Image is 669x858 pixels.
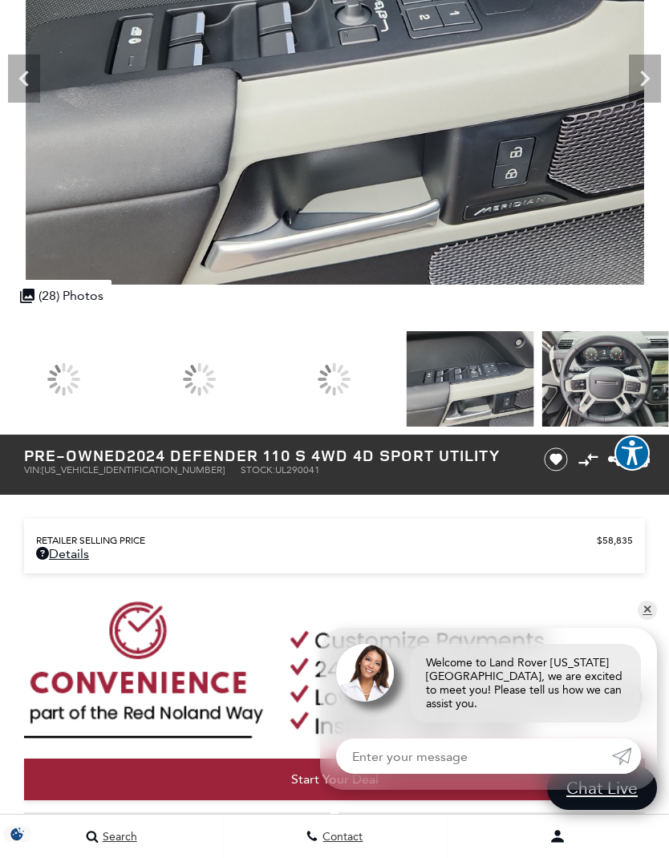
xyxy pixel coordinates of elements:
[24,447,523,464] h1: 2024 Defender 110 S 4WD 4D Sport Utility
[339,812,645,854] a: Schedule Test Drive
[538,447,574,472] button: Save vehicle
[42,464,225,476] span: [US_VEHICLE_IDENTIFICATION_NUMBER]
[597,535,633,546] span: $58,835
[99,830,137,844] span: Search
[36,546,633,561] a: Details
[241,464,275,476] span: Stock:
[8,55,40,103] div: Previous
[336,644,394,702] img: Agent profile photo
[318,830,363,844] span: Contact
[614,435,650,474] aside: Accessibility Help Desk
[24,464,42,476] span: VIN:
[12,280,111,311] div: (28) Photos
[36,535,597,546] span: Retailer Selling Price
[36,535,633,546] a: Retailer Selling Price $58,835
[612,739,641,774] a: Submit
[541,331,669,427] img: Used 2024 Fuji White Land Rover S image 13
[406,331,533,427] img: Used 2024 Fuji White Land Rover S image 12
[410,644,641,722] div: Welcome to Land Rover [US_STATE][GEOGRAPHIC_DATA], we are excited to meet you! Please tell us how...
[614,435,650,471] button: Explore your accessibility options
[24,759,645,800] a: Start Your Deal
[275,464,320,476] span: UL290041
[576,447,600,471] button: Compare Vehicle
[447,816,669,856] button: Open user profile menu
[24,444,127,466] strong: Pre-Owned
[291,771,379,787] span: Start Your Deal
[24,812,330,854] a: Instant Trade Value
[629,55,661,103] div: Next
[608,450,622,469] a: Share this Pre-Owned 2024 Defender 110 S 4WD 4D Sport Utility
[336,739,612,774] input: Enter your message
